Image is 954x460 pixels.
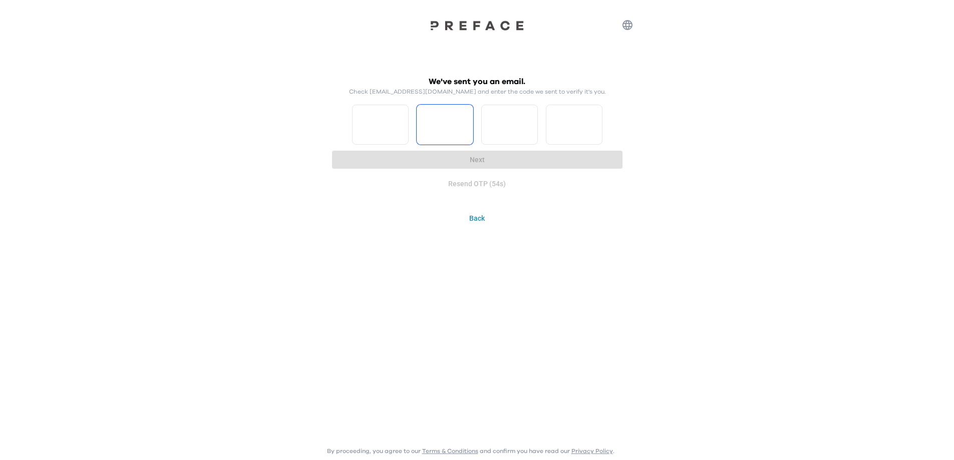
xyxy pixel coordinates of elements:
[546,105,602,145] input: Please enter OTP character 4
[349,88,605,96] p: Check [EMAIL_ADDRESS][DOMAIN_NAME] and enter the code we sent to verify it's you.
[481,105,538,145] input: Please enter OTP character 3
[327,209,627,228] button: Back
[427,20,527,31] img: Preface Logo
[422,448,478,454] a: Terms & Conditions
[327,447,614,455] p: By proceeding, you agree to our and confirm you have read our .
[429,76,525,88] h2: We've sent you an email.
[352,105,409,145] input: Please enter OTP character 1
[571,448,613,454] a: Privacy Policy
[417,105,473,145] input: Please enter OTP character 2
